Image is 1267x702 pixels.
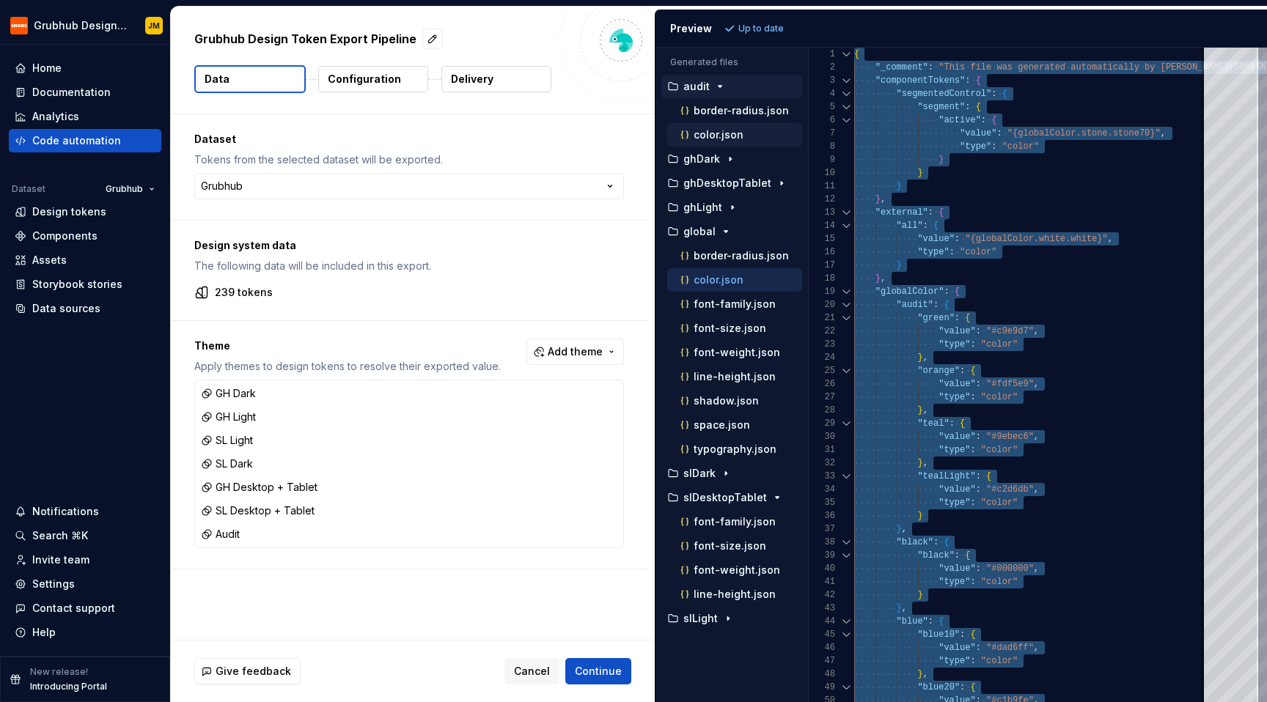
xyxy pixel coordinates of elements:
button: border-radius.json [667,103,802,119]
div: 6 [809,114,835,127]
a: Assets [9,248,161,272]
p: typography.json [694,443,776,455]
span: } [875,194,880,204]
span: , [901,603,906,613]
div: 27 [809,391,835,404]
button: ghDesktopTablet [661,175,802,191]
span: "blue" [896,616,928,627]
button: Give feedback [194,658,301,684]
span: "type" [939,445,970,455]
p: space.json [694,419,750,431]
p: color.json [694,274,743,286]
div: SL Light [201,433,253,448]
div: 15 [809,232,835,245]
button: Configuration [318,66,428,92]
img: 4e8d6f31-f5cf-47b4-89aa-e4dec1dc0822.png [10,17,28,34]
span: "audit" [896,300,933,310]
div: Home [32,61,62,75]
span: Grubhub [106,183,143,195]
div: 36 [809,509,835,522]
span: "color" [980,498,1017,508]
div: Documentation [32,85,111,100]
button: font-family.json [667,514,802,530]
div: Preview [670,21,712,36]
button: Cancel [504,658,559,684]
span: : [996,128,1002,138]
span: "#9ebec6" [986,432,1034,442]
button: font-size.json [667,538,802,554]
div: GH Dark [201,386,256,401]
span: "color" [980,392,1017,402]
span: "value" [939,484,975,495]
span: , [1033,484,1038,495]
div: Settings [32,577,75,591]
span: , [1107,234,1112,244]
div: Search ⌘K [32,528,88,543]
p: Generated files [670,56,793,68]
span: : [991,89,996,99]
span: : [949,247,954,257]
a: Settings [9,572,161,596]
span: "black" [917,550,954,561]
p: shadow.json [694,395,759,407]
button: ghDark [661,151,802,167]
span: { [975,102,980,112]
span: : [975,432,980,442]
div: SL Desktop + Tablet [201,503,315,518]
span: "blue10" [917,629,960,640]
span: "value" [939,432,975,442]
div: Click to collapse the range. [837,615,856,628]
button: Help [9,621,161,644]
div: 4 [809,87,835,100]
button: shadow.json [667,393,802,409]
div: 23 [809,338,835,351]
span: { [939,207,944,218]
span: "color" [980,577,1017,587]
span: { [854,49,859,59]
div: 44 [809,615,835,628]
p: slDark [683,468,716,479]
span: "green" [917,313,954,323]
span: : [975,471,980,481]
span: } [896,181,901,191]
div: 20 [809,298,835,311]
button: line-height.json [667,586,802,602]
p: ghDesktopTablet [683,177,771,189]
a: Components [9,224,161,248]
div: Design tokens [32,204,106,219]
button: color.json [667,127,802,143]
div: 24 [809,351,835,364]
div: SL Dark [201,457,253,471]
a: Data sources [9,297,161,320]
button: line-height.json [667,369,802,385]
span: "_comment" [875,62,928,73]
button: audit [661,78,802,95]
div: 17 [809,259,835,272]
div: Click to collapse the range. [837,48,856,61]
p: Data [205,72,229,86]
span: : [949,418,954,429]
div: 21 [809,311,835,325]
div: Storybook stories [32,277,122,292]
span: } [917,405,922,415]
span: : [954,550,959,561]
span: : [980,115,985,125]
p: line-height.json [694,371,776,383]
button: slDark [661,465,802,481]
div: Click to collapse the range. [837,628,856,641]
button: ghLight [661,199,802,215]
span: , [1033,326,1038,336]
div: Analytics [32,109,79,124]
p: Apply themes to design tokens to resolve their exported value. [194,359,501,374]
p: color.json [694,129,743,141]
div: GH Desktop + Tablet [201,480,317,495]
span: "componentTokens" [875,75,964,86]
span: "value" [939,564,975,574]
span: { [986,471,991,481]
span: : [970,392,975,402]
div: Click to collapse the range. [837,219,856,232]
span: : [975,484,980,495]
span: { [944,537,949,547]
span: "type" [917,247,949,257]
span: } [896,260,901,270]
